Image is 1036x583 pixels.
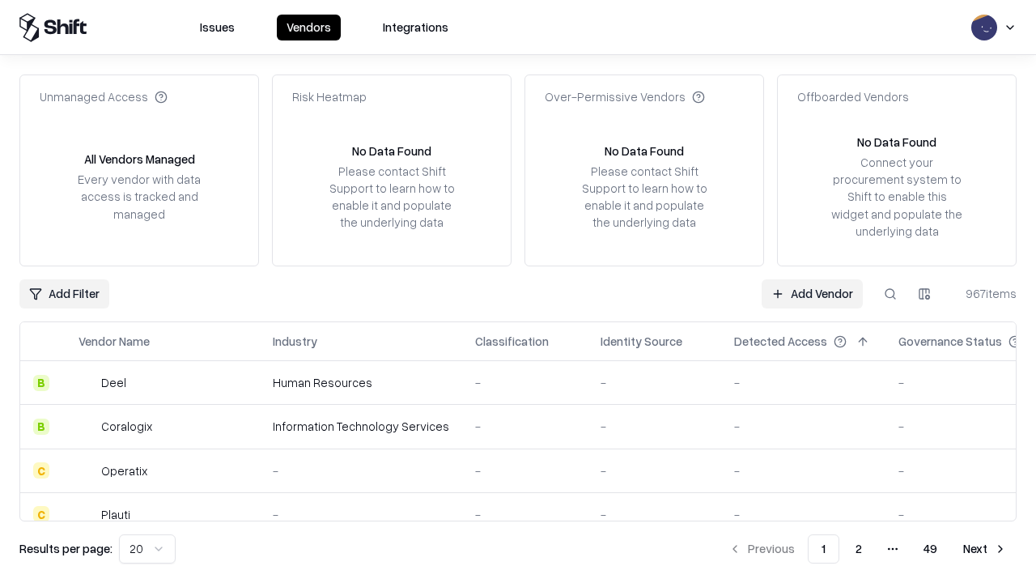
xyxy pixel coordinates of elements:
[325,163,459,232] div: Please contact Shift Support to learn how to enable it and populate the underlying data
[292,88,367,105] div: Risk Heatmap
[33,462,49,479] div: C
[101,462,147,479] div: Operatix
[734,374,873,391] div: -
[273,333,317,350] div: Industry
[475,506,575,523] div: -
[601,462,708,479] div: -
[190,15,244,40] button: Issues
[830,154,964,240] div: Connect your procurement system to Shift to enable this widget and populate the underlying data
[475,333,549,350] div: Classification
[101,506,130,523] div: Plauti
[734,418,873,435] div: -
[577,163,711,232] div: Please contact Shift Support to learn how to enable it and populate the underlying data
[33,375,49,391] div: B
[545,88,705,105] div: Over-Permissive Vendors
[953,534,1017,564] button: Next
[101,418,152,435] div: Coralogix
[952,285,1017,302] div: 967 items
[762,279,863,309] a: Add Vendor
[475,374,575,391] div: -
[19,279,109,309] button: Add Filter
[273,462,449,479] div: -
[898,333,1002,350] div: Governance Status
[352,143,431,160] div: No Data Found
[79,462,95,479] img: Operatix
[808,534,839,564] button: 1
[601,506,708,523] div: -
[911,534,950,564] button: 49
[734,462,873,479] div: -
[475,462,575,479] div: -
[19,540,113,557] p: Results per page:
[79,419,95,435] img: Coralogix
[79,506,95,522] img: Plauti
[719,534,1017,564] nav: pagination
[273,418,449,435] div: Information Technology Services
[373,15,458,40] button: Integrations
[475,418,575,435] div: -
[734,506,873,523] div: -
[277,15,341,40] button: Vendors
[601,333,682,350] div: Identity Source
[79,333,150,350] div: Vendor Name
[101,374,126,391] div: Deel
[797,88,909,105] div: Offboarded Vendors
[33,419,49,435] div: B
[857,134,936,151] div: No Data Found
[40,88,168,105] div: Unmanaged Access
[72,171,206,222] div: Every vendor with data access is tracked and managed
[273,374,449,391] div: Human Resources
[79,375,95,391] img: Deel
[843,534,875,564] button: 2
[605,143,684,160] div: No Data Found
[601,374,708,391] div: -
[734,333,827,350] div: Detected Access
[601,418,708,435] div: -
[33,506,49,522] div: C
[273,506,449,523] div: -
[84,151,195,168] div: All Vendors Managed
